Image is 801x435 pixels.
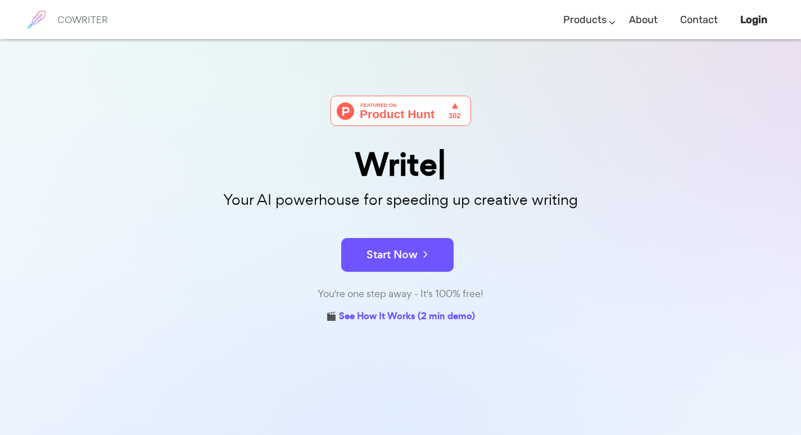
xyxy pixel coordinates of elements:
img: Cowriter - Your AI buddy for speeding up creative writing | Product Hunt [331,96,471,126]
a: Products [563,3,607,37]
a: 🎬 See How It Works (2 min demo) [326,308,475,326]
div: You're one step away - It's 100% free! [120,286,682,302]
a: Contact [680,3,718,37]
a: Login [740,3,767,37]
a: About [629,3,658,37]
b: Login [740,14,767,26]
img: brand logo [22,6,51,34]
h6: COWRITER [57,15,108,25]
p: Your AI powerhouse for speeding up creative writing [120,188,682,212]
button: Start Now [341,238,454,272]
div: Write [120,149,682,181]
